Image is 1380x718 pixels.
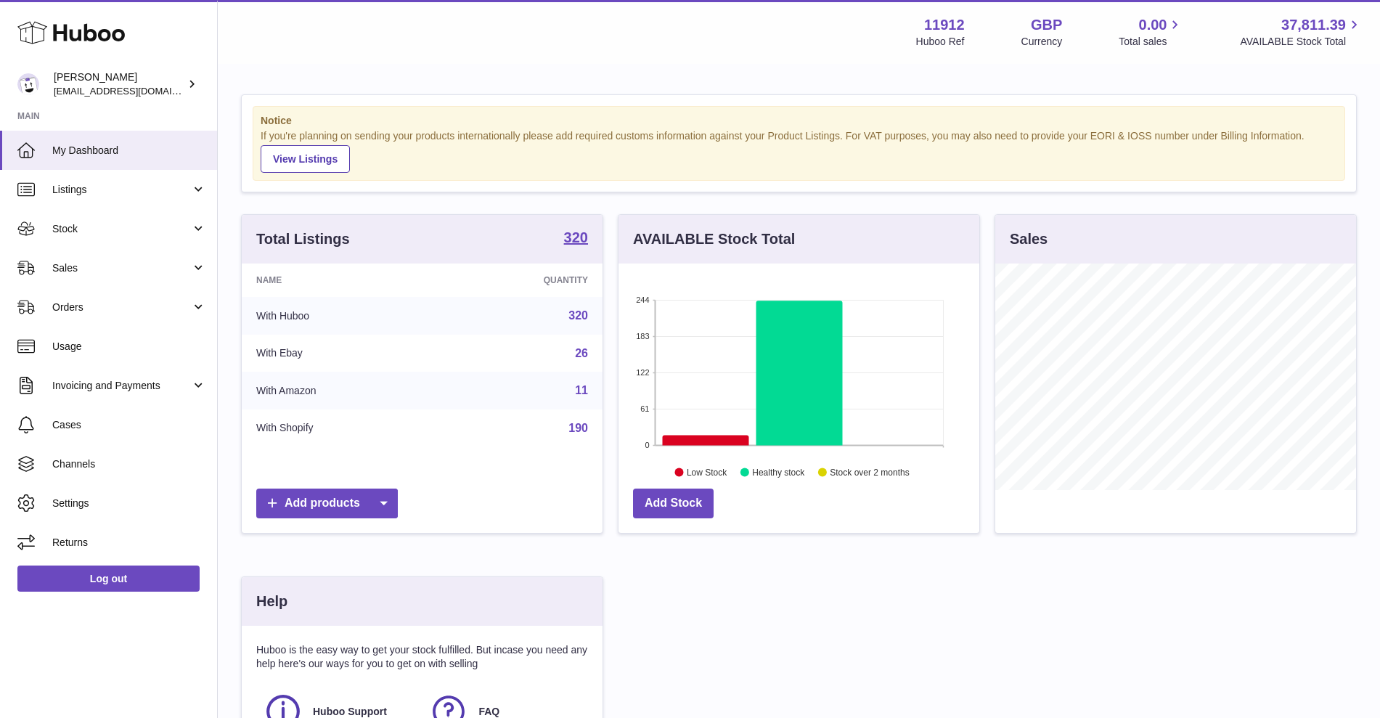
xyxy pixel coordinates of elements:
a: 37,811.39 AVAILABLE Stock Total [1240,15,1363,49]
span: 37,811.39 [1281,15,1346,35]
strong: GBP [1031,15,1062,35]
span: [EMAIL_ADDRESS][DOMAIN_NAME] [54,85,213,97]
span: Invoicing and Payments [52,379,191,393]
text: 183 [636,332,649,340]
a: 11 [575,384,588,396]
a: Log out [17,566,200,592]
span: Sales [52,261,191,275]
td: With Huboo [242,297,439,335]
span: Listings [52,183,191,197]
td: With Ebay [242,335,439,372]
h3: AVAILABLE Stock Total [633,229,795,249]
text: 61 [640,404,649,413]
a: 0.00 Total sales [1119,15,1183,49]
a: 26 [575,347,588,359]
text: Low Stock [687,467,727,477]
text: Stock over 2 months [830,467,909,477]
h3: Help [256,592,287,611]
span: 0.00 [1139,15,1167,35]
span: Total sales [1119,35,1183,49]
a: 320 [568,309,588,322]
text: Healthy stock [752,467,805,477]
span: Settings [52,497,206,510]
th: Name [242,264,439,297]
div: If you're planning on sending your products internationally please add required customs informati... [261,129,1337,173]
span: Cases [52,418,206,432]
text: 0 [645,441,649,449]
td: With Amazon [242,372,439,409]
div: Currency [1021,35,1063,49]
span: My Dashboard [52,144,206,158]
span: Stock [52,222,191,236]
text: 122 [636,368,649,377]
span: Channels [52,457,206,471]
div: Huboo Ref [916,35,965,49]
td: With Shopify [242,409,439,447]
strong: 11912 [924,15,965,35]
img: info@carbonmyride.com [17,73,39,95]
text: 244 [636,295,649,304]
a: 190 [568,422,588,434]
span: AVAILABLE Stock Total [1240,35,1363,49]
a: Add products [256,489,398,518]
h3: Total Listings [256,229,350,249]
a: Add Stock [633,489,714,518]
h3: Sales [1010,229,1048,249]
span: Orders [52,301,191,314]
a: 320 [564,230,588,248]
div: [PERSON_NAME] [54,70,184,98]
p: Huboo is the easy way to get your stock fulfilled. But incase you need any help here's our ways f... [256,643,588,671]
span: Usage [52,340,206,354]
th: Quantity [439,264,603,297]
a: View Listings [261,145,350,173]
strong: Notice [261,114,1337,128]
span: Returns [52,536,206,550]
strong: 320 [564,230,588,245]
